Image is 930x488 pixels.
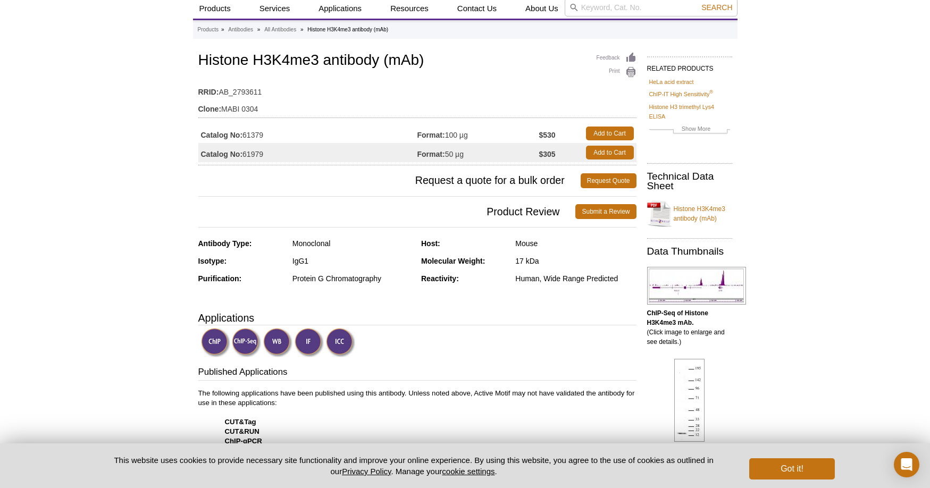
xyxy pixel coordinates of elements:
[698,3,735,12] button: Search
[515,239,636,248] div: Mouse
[417,130,445,140] strong: Format:
[198,124,417,143] td: 61379
[300,27,304,32] li: »
[586,127,634,140] a: Add to Cart
[597,66,636,78] a: Print
[198,87,219,97] strong: RRID:
[647,56,732,75] h2: RELATED PRODUCTS
[201,149,243,159] strong: Catalog No:
[198,81,636,98] td: AB_2793611
[225,427,259,435] strong: CUT&RUN
[421,239,440,248] strong: Host:
[96,455,732,477] p: This website uses cookies to provide necessary site functionality and improve your online experie...
[198,52,636,70] h1: Histone H3K4me3 antibody (mAb)
[264,25,296,35] a: All Antibodies
[201,328,230,357] img: ChIP Validated
[647,309,708,326] b: ChIP-Seq of Histone H3K4me3 mAb.
[417,124,539,143] td: 100 µg
[894,452,919,477] div: Open Intercom Messenger
[198,98,636,115] td: MABI 0304
[198,25,219,35] a: Products
[198,310,636,326] h3: Applications
[198,143,417,162] td: 61979
[647,267,746,305] img: Histone H3K4me3 antibody (mAb) tested by ChIP-Seq.
[674,359,705,442] img: Histone H3K4me3 antibody (mAb) tested by Western blot.
[198,204,576,219] span: Product Review
[198,173,581,188] span: Request a quote for a bulk order
[198,104,222,114] strong: Clone:
[515,256,636,266] div: 17 kDa
[201,130,243,140] strong: Catalog No:
[442,467,495,476] button: cookie settings
[649,102,730,121] a: Histone H3 trimethyl Lys4 ELISA
[647,247,732,256] h2: Data Thumbnails
[417,143,539,162] td: 50 µg
[232,328,261,357] img: ChIP-Seq Validated
[342,467,391,476] a: Privacy Policy
[417,149,445,159] strong: Format:
[649,89,713,99] a: ChIP-IT High Sensitivity®
[647,308,732,347] p: (Click image to enlarge and see details.)
[307,27,388,32] li: Histone H3K4me3 antibody (mAb)
[586,146,634,159] a: Add to Cart
[292,274,413,283] div: Protein G Chromatography
[292,239,413,248] div: Monoclonal
[225,418,256,426] strong: CUT&Tag
[198,257,227,265] strong: Isotype:
[295,328,324,357] img: Immunofluorescence Validated
[263,328,292,357] img: Western Blot Validated
[221,27,224,32] li: »
[539,149,555,159] strong: $305
[647,198,732,230] a: Histone H3K4me3 antibody (mAb)
[421,257,485,265] strong: Molecular Weight:
[225,437,262,445] strong: ChIP-qPCR
[647,172,732,191] h2: Technical Data Sheet
[649,124,730,136] a: Show More
[198,239,252,248] strong: Antibody Type:
[597,52,636,64] a: Feedback
[701,3,732,12] span: Search
[198,366,636,381] h3: Published Applications
[228,25,253,35] a: Antibodies
[515,274,636,283] div: Human, Wide Range Predicted
[326,328,355,357] img: Immunocytochemistry Validated
[575,204,636,219] a: Submit a Review
[649,77,694,87] a: HeLa acid extract
[292,256,413,266] div: IgG1
[198,274,242,283] strong: Purification:
[539,130,555,140] strong: $530
[257,27,261,32] li: »
[421,274,459,283] strong: Reactivity:
[709,90,713,95] sup: ®
[581,173,636,188] a: Request Quote
[749,458,834,479] button: Got it!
